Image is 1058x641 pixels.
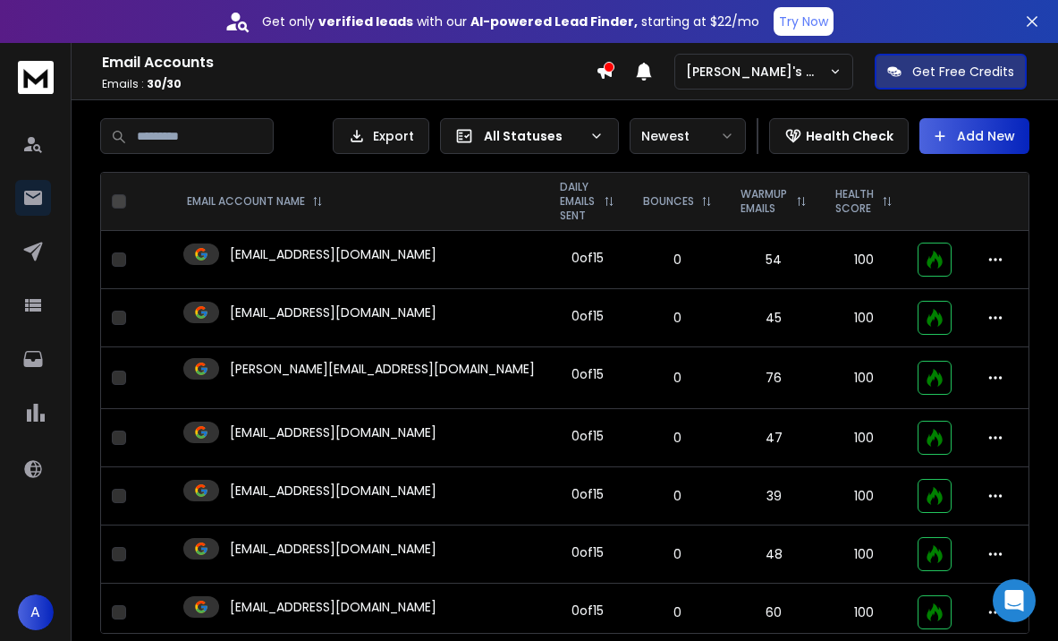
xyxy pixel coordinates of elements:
[230,482,436,500] p: [EMAIL_ADDRESS][DOMAIN_NAME]
[726,347,820,409] td: 76
[230,303,436,321] p: [EMAIL_ADDRESS][DOMAIN_NAME]
[230,540,436,558] p: [EMAIL_ADDRESS][DOMAIN_NAME]
[779,13,828,30] p: Try Now
[470,13,638,30] strong: AI-powered Lead Finder,
[560,180,597,223] p: DAILY EMAILS SENT
[821,347,907,409] td: 100
[639,251,715,269] p: 0
[571,427,604,445] div: 0 of 15
[643,194,694,209] p: BOUNCES
[912,63,1014,81] p: Get Free Credits
[774,7,834,36] button: Try Now
[821,231,907,289] td: 100
[726,467,820,526] td: 39
[333,118,429,154] button: Export
[230,360,535,378] p: [PERSON_NAME][EMAIL_ADDRESS][DOMAIN_NAME]
[571,365,604,383] div: 0 of 15
[571,485,604,503] div: 0 of 15
[726,526,820,584] td: 48
[639,487,715,505] p: 0
[806,127,893,145] p: Health Check
[835,187,875,216] p: HEALTH SCORE
[769,118,909,154] button: Health Check
[875,54,1027,90] button: Get Free Credits
[726,409,820,467] td: 47
[18,594,54,630] button: A
[821,289,907,347] td: 100
[639,429,715,447] p: 0
[571,543,604,561] div: 0 of 15
[571,249,604,267] div: 0 of 15
[571,307,604,325] div: 0 of 15
[686,63,829,81] p: [PERSON_NAME]'s Workspace
[18,61,54,94] img: logo
[262,13,759,30] p: Get only with our starting at $22/mo
[821,409,907,467] td: 100
[726,289,820,347] td: 45
[726,231,820,289] td: 54
[639,545,715,563] p: 0
[821,526,907,584] td: 100
[639,369,715,387] p: 0
[230,423,436,441] p: [EMAIL_ADDRESS][DOMAIN_NAME]
[318,13,413,30] strong: verified leads
[484,127,582,145] p: All Statuses
[147,76,182,91] span: 30 / 30
[230,598,436,616] p: [EMAIL_ADDRESS][DOMAIN_NAME]
[102,77,596,91] p: Emails :
[741,187,788,216] p: WARMUP EMAILS
[187,194,323,209] div: EMAIL ACCOUNT NAME
[630,118,746,154] button: Newest
[821,467,907,526] td: 100
[639,309,715,327] p: 0
[639,603,715,621] p: 0
[571,602,604,620] div: 0 of 15
[230,245,436,263] p: [EMAIL_ADDRESS][DOMAIN_NAME]
[102,52,596,73] h1: Email Accounts
[919,118,1029,154] button: Add New
[993,579,1036,622] div: Open Intercom Messenger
